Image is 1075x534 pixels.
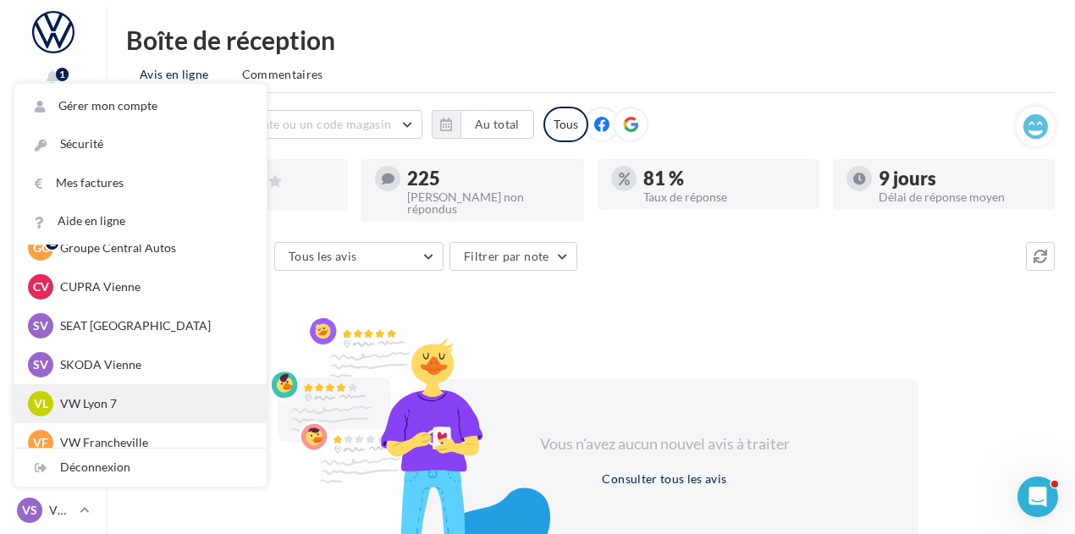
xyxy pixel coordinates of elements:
div: Vous n'avez aucun nouvel avis à traiter [519,433,810,455]
div: 81 % [643,169,806,188]
span: Commentaires [242,66,323,83]
a: Mes factures [14,164,267,202]
p: CUPRA Vienne [60,278,246,295]
p: VW Francheville [60,434,246,451]
p: SEAT [GEOGRAPHIC_DATA] [60,317,246,334]
p: VW Lyon 7 [60,395,246,412]
span: VS [22,502,37,519]
div: 225 [407,169,570,188]
span: CV [33,278,49,295]
div: Délai de réponse moyen [879,191,1041,203]
div: 9 jours [879,169,1041,188]
div: Boîte de réception [126,27,1055,52]
button: Au total [432,110,534,139]
a: VS VW St-Fons [14,494,92,526]
span: SV [33,317,48,334]
span: VL [34,395,48,412]
button: Choisir un point de vente ou un code magasin [126,110,422,139]
a: Sécurité [14,125,267,163]
span: SV [33,356,48,373]
div: Tous [543,107,588,142]
button: Notifications 1 [14,64,92,106]
span: GC [33,239,49,256]
p: Groupe Central Autos [60,239,246,256]
div: Déconnexion [14,449,267,487]
button: Au total [460,110,534,139]
a: Gérer mon compte [14,87,267,125]
a: Aide en ligne [14,202,267,240]
div: Taux de réponse [643,191,806,203]
button: Filtrer par note [449,242,577,271]
button: Tous les avis [274,242,444,271]
iframe: Intercom live chat [1017,476,1058,517]
div: 1 [56,68,69,81]
span: VF [33,434,48,451]
p: VW St-Fons [49,502,73,519]
button: Consulter tous les avis [595,469,733,489]
p: SKODA Vienne [60,356,246,373]
div: [PERSON_NAME] non répondus [407,191,570,215]
span: Tous les avis [289,249,357,263]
